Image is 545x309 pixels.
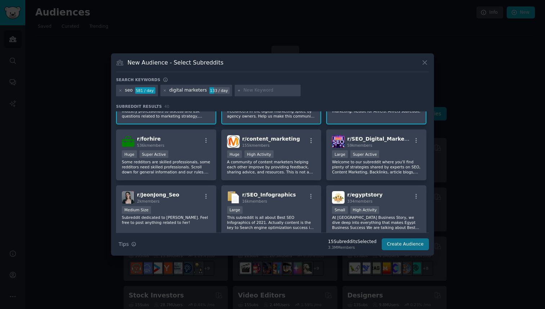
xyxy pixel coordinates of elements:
[125,87,133,94] div: seo
[347,143,372,147] span: 59k members
[137,143,164,147] span: 536k members
[122,150,137,158] div: Huge
[332,150,348,158] div: Large
[209,87,230,94] div: 133 / day
[139,150,169,158] div: Super Active
[137,192,179,198] span: r/ JeonJong_Seo
[332,206,347,214] div: Small
[243,87,298,94] input: New Keyword
[242,136,300,142] span: r/ content_marketing
[244,150,274,158] div: High Activity
[122,215,211,225] p: Subreddit dedicated to [PERSON_NAME]. Feel free to post anything related to her!
[242,199,267,203] span: 16k members
[122,103,211,119] p: For marketing communications + advertising industry professionals to discuss and ask questions re...
[137,136,161,142] span: r/ forhire
[227,215,316,230] p: This subreddit is all about Best SEO Infographics of 2021. Actually content is the key to Search ...
[227,159,316,175] p: A community of content marketers helping each other improve by providing feedback, sharing advice...
[332,159,421,175] p: Welcome to our subreddit where you'll find plenty of strategies shared by experts on SEO, Content...
[227,150,242,158] div: Huge
[332,135,345,148] img: SEO_Digital_Marketing
[227,206,243,214] div: Large
[332,215,421,230] p: At [GEOGRAPHIC_DATA] Business Story, we dive deep into everything that makes Egypt Business Succe...
[122,206,151,214] div: Medium Size
[128,59,223,66] h3: New Audience - Select Subreddits
[328,245,376,250] div: 3.3M Members
[116,238,139,251] button: Tips
[135,87,155,94] div: 581 / day
[328,239,376,245] div: 15 Subreddit s Selected
[382,238,429,251] button: Create Audience
[122,191,134,204] img: JeonJong_Seo
[119,240,129,248] span: Tips
[242,143,270,147] span: 155k members
[350,150,380,158] div: Super Active
[227,103,316,119] p: This is a community for agency owners and freelancers in the digital marketing space by agency ow...
[242,192,296,198] span: r/ SEO_Infographics
[116,77,160,82] h3: Search keywords
[332,191,345,204] img: egyptstory
[227,135,240,148] img: content_marketing
[122,159,211,175] p: Some redditors are skilled professionals, some redditors need skilled professionals. Scroll down ...
[347,199,372,203] span: 334 members
[347,136,416,142] span: r/ SEO_Digital_Marketing
[122,135,134,148] img: forhire
[164,104,169,109] span: 40
[227,191,240,204] img: SEO_Infographics
[350,206,380,214] div: High Activity
[116,104,162,109] span: Subreddit Results
[169,87,207,94] div: digital marketers
[137,199,160,203] span: 2k members
[347,192,382,198] span: r/ egyptstory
